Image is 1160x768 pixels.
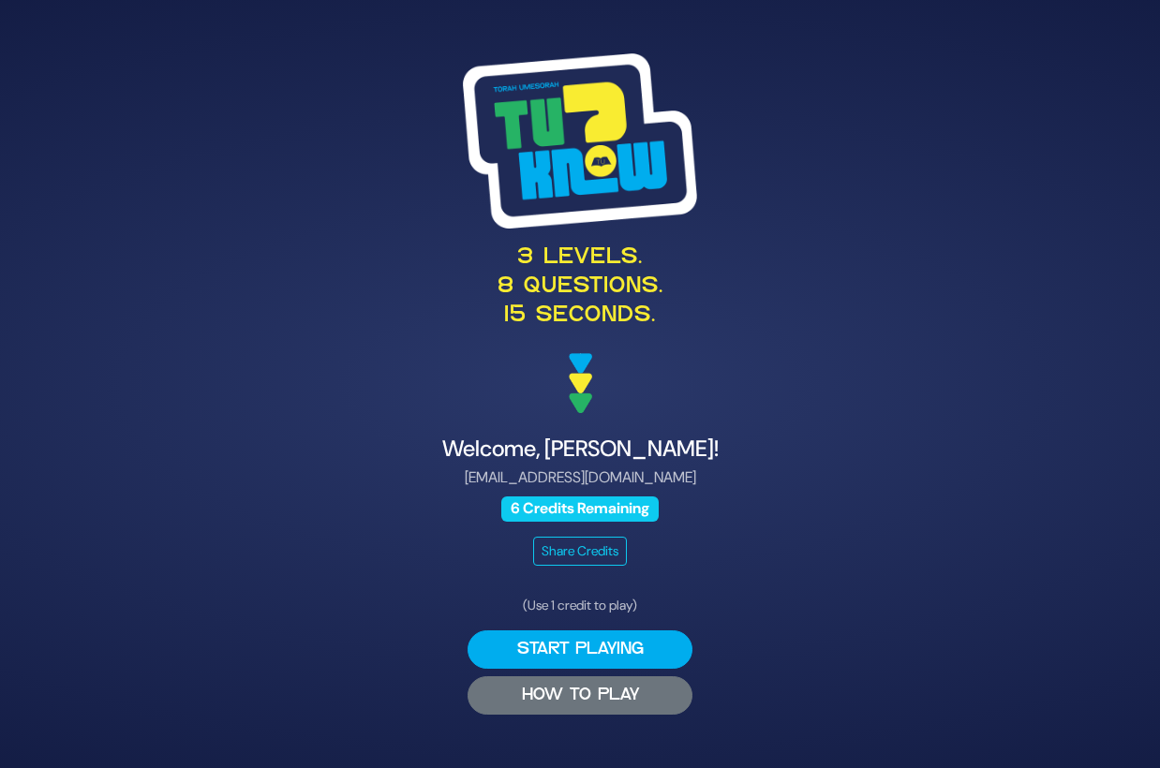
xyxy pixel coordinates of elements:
p: (Use 1 credit to play) [468,596,692,615]
h4: Welcome, [PERSON_NAME]! [123,436,1037,463]
button: Start Playing [468,630,692,669]
button: HOW TO PLAY [468,676,692,715]
p: 3 levels. 8 questions. 15 seconds. [123,244,1037,332]
span: 6 Credits Remaining [501,496,660,522]
button: Share Credits [533,537,627,566]
img: Tournament Logo [463,53,697,228]
p: [EMAIL_ADDRESS][DOMAIN_NAME] [123,466,1037,489]
img: decoration arrows [569,353,592,413]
